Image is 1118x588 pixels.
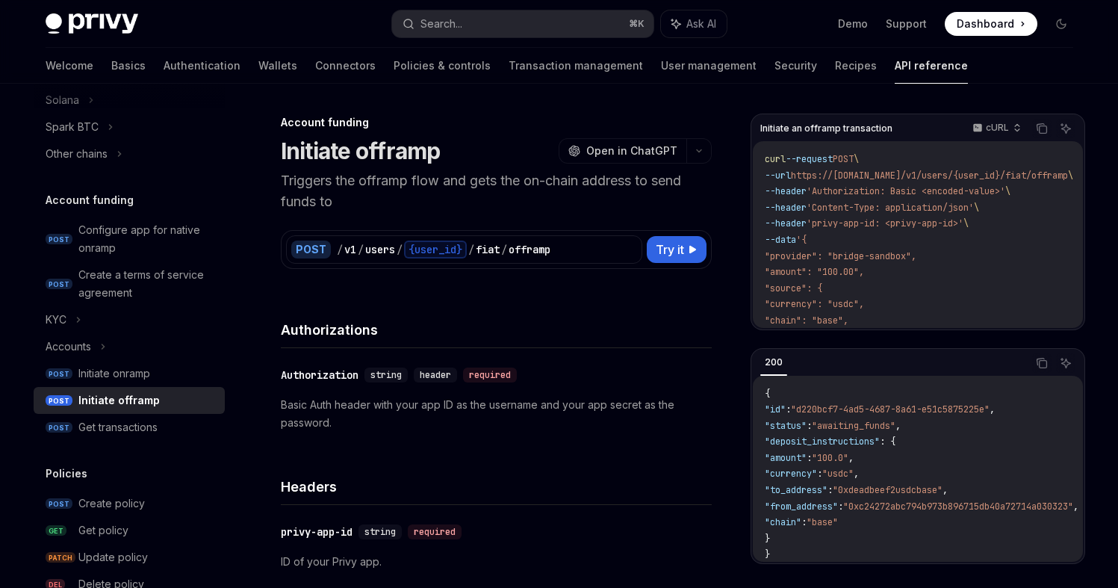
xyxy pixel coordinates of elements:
div: v1 [344,242,356,257]
span: : { [880,436,895,448]
div: Get policy [78,522,128,539]
span: --request [786,153,833,165]
button: Search...⌘K [392,10,653,37]
span: { [765,388,770,400]
span: POST [46,395,72,406]
span: POST [46,422,72,433]
a: POSTCreate policy [34,490,225,517]
a: User management [661,48,757,84]
a: API reference [895,48,968,84]
span: POST [46,234,72,245]
h4: Headers [281,477,712,497]
div: / [397,242,403,257]
span: "deposit_instructions" [765,436,880,448]
div: Configure app for native onramp [78,221,216,257]
a: Policies & controls [394,48,491,84]
span: "0xc24272abc794b973b896715db40a72714a030323" [843,501,1073,513]
span: POST [46,498,72,510]
span: PATCH [46,552,75,563]
p: ID of your Privy app. [281,553,712,571]
h1: Initiate offramp [281,137,441,164]
span: "source": { [765,282,822,294]
div: privy-app-id [281,524,353,539]
span: "to_address" [765,484,827,496]
div: Get transactions [78,418,158,436]
div: offramp [509,242,550,257]
span: 'Content-Type: application/json' [807,202,974,214]
span: , [895,420,901,432]
span: "amount": "100.00", [765,266,864,278]
h5: Account funding [46,191,134,209]
span: "status" [765,420,807,432]
button: Copy the contents from the code block [1032,353,1052,373]
span: } [765,548,770,560]
span: \ [854,153,859,165]
button: Copy the contents from the code block [1032,119,1052,138]
span: "base" [807,516,838,528]
div: Account funding [281,115,712,130]
a: POSTInitiate offramp [34,387,225,414]
span: 'Authorization: Basic <encoded-value>' [807,185,1005,197]
span: "d220bcf7-4ad5-4687-8a61-e51c5875225e" [791,403,990,415]
span: --header [765,217,807,229]
span: Ask AI [686,16,716,31]
span: "chain" [765,516,801,528]
div: Other chains [46,145,108,163]
span: POST [833,153,854,165]
span: , [854,468,859,480]
a: Transaction management [509,48,643,84]
a: POSTGet transactions [34,414,225,441]
span: \ [974,202,979,214]
span: Try it [656,241,684,259]
a: Authentication [164,48,240,84]
span: "from_address" [765,501,838,513]
span: Dashboard [957,16,1014,31]
a: Support [886,16,927,31]
span: POST [46,279,72,290]
div: required [463,368,517,383]
div: required [408,524,462,539]
p: Basic Auth header with your app ID as the username and your app secret as the password. [281,396,712,432]
div: Create policy [78,495,145,513]
span: } [765,533,770,545]
p: cURL [986,122,1009,134]
span: 'privy-app-id: <privy-app-id>' [807,217,963,229]
div: / [337,242,343,257]
div: Search... [420,15,462,33]
a: Dashboard [945,12,1037,36]
span: "provider": "bridge-sandbox", [765,250,916,262]
span: curl [765,153,786,165]
span: "chain": "base", [765,315,848,327]
h4: Authorizations [281,320,712,340]
span: string [364,526,396,538]
span: GET [46,525,66,536]
button: Try it [647,236,706,263]
div: 200 [760,353,787,371]
a: Wallets [258,48,297,84]
span: Initiate an offramp transaction [760,123,892,134]
span: "currency": "usdc", [765,298,864,310]
a: POSTCreate a terms of service agreement [34,261,225,306]
div: / [468,242,474,257]
div: / [501,242,507,257]
span: , [990,403,995,415]
a: Connectors [315,48,376,84]
span: , [942,484,948,496]
div: Initiate offramp [78,392,160,409]
div: users [365,242,395,257]
a: Demo [838,16,868,31]
button: cURL [964,116,1028,141]
a: Security [774,48,817,84]
span: : [817,468,822,480]
span: : [827,484,833,496]
div: KYC [46,311,66,329]
span: ⌘ K [629,18,645,30]
span: "100.0" [812,452,848,464]
span: "amount" [765,452,807,464]
span: "usdc" [822,468,854,480]
span: --header [765,185,807,197]
span: , [848,452,854,464]
a: POSTConfigure app for native onramp [34,217,225,261]
button: Open in ChatGPT [559,138,686,164]
span: \ [963,217,969,229]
